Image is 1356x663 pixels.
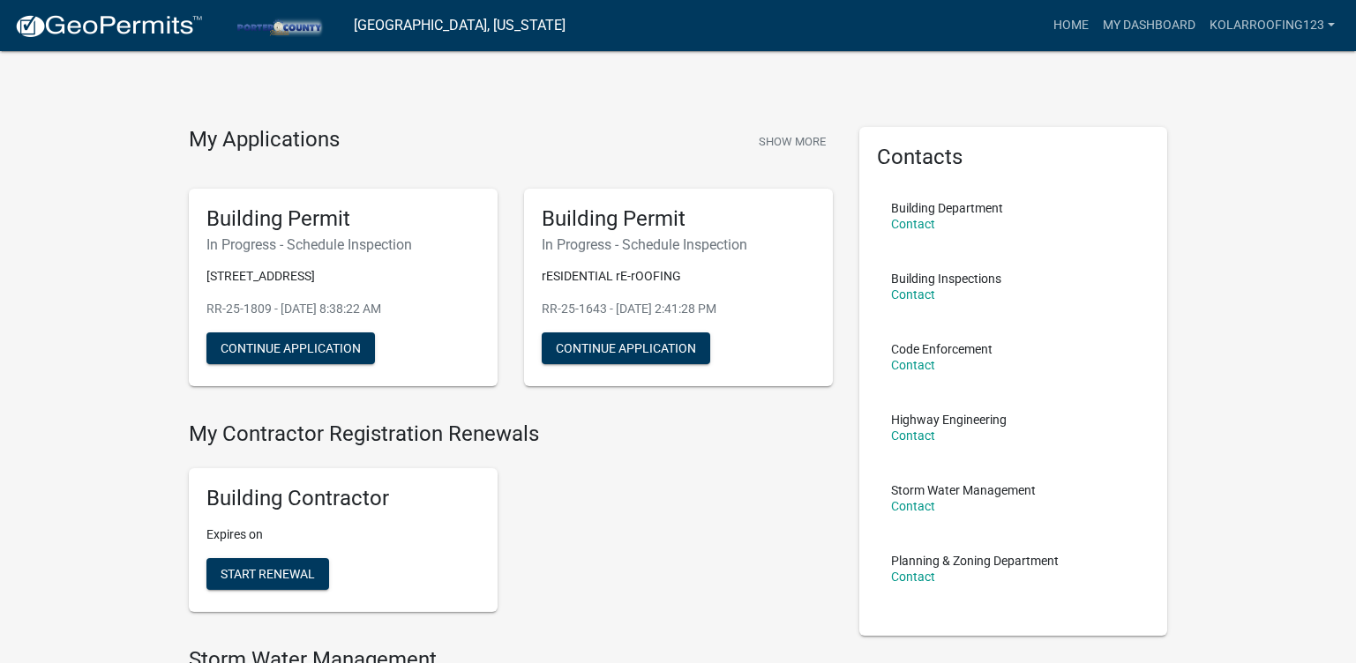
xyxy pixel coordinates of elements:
h6: In Progress - Schedule Inspection [206,236,480,253]
a: [GEOGRAPHIC_DATA], [US_STATE] [354,11,566,41]
a: Contact [891,217,935,231]
p: Storm Water Management [891,484,1036,496]
h4: My Contractor Registration Renewals [189,421,833,447]
h5: Contacts [877,145,1150,170]
h5: Building Contractor [206,486,480,511]
a: kolarroofing123 [1202,9,1342,42]
a: My Dashboard [1096,9,1202,42]
span: Start Renewal [221,567,315,581]
a: Contact [891,570,935,584]
p: Building Department [891,202,1003,214]
a: Contact [891,428,935,443]
img: Porter County, Indiana [217,13,340,37]
p: RR-25-1643 - [DATE] 2:41:28 PM [542,300,815,318]
a: Home [1046,9,1096,42]
wm-registration-list-section: My Contractor Registration Renewals [189,421,833,626]
button: Show More [752,127,833,156]
button: Continue Application [206,332,375,364]
p: [STREET_ADDRESS] [206,267,480,286]
button: Start Renewal [206,558,329,590]
h5: Building Permit [542,206,815,232]
a: Contact [891,358,935,372]
h6: In Progress - Schedule Inspection [542,236,815,253]
p: rESIDENTIAL rE-rOOFING [542,267,815,286]
a: Contact [891,287,935,302]
p: Code Enforcement [891,343,993,355]
p: Highway Engineering [891,413,1007,426]
p: Planning & Zoning Department [891,555,1059,567]
h4: My Applications [189,127,340,153]
p: RR-25-1809 - [DATE] 8:38:22 AM [206,300,480,318]
p: Building Inspections [891,272,1001,285]
h5: Building Permit [206,206,480,232]
p: Expires on [206,525,480,544]
button: Continue Application [542,332,710,364]
a: Contact [891,499,935,513]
